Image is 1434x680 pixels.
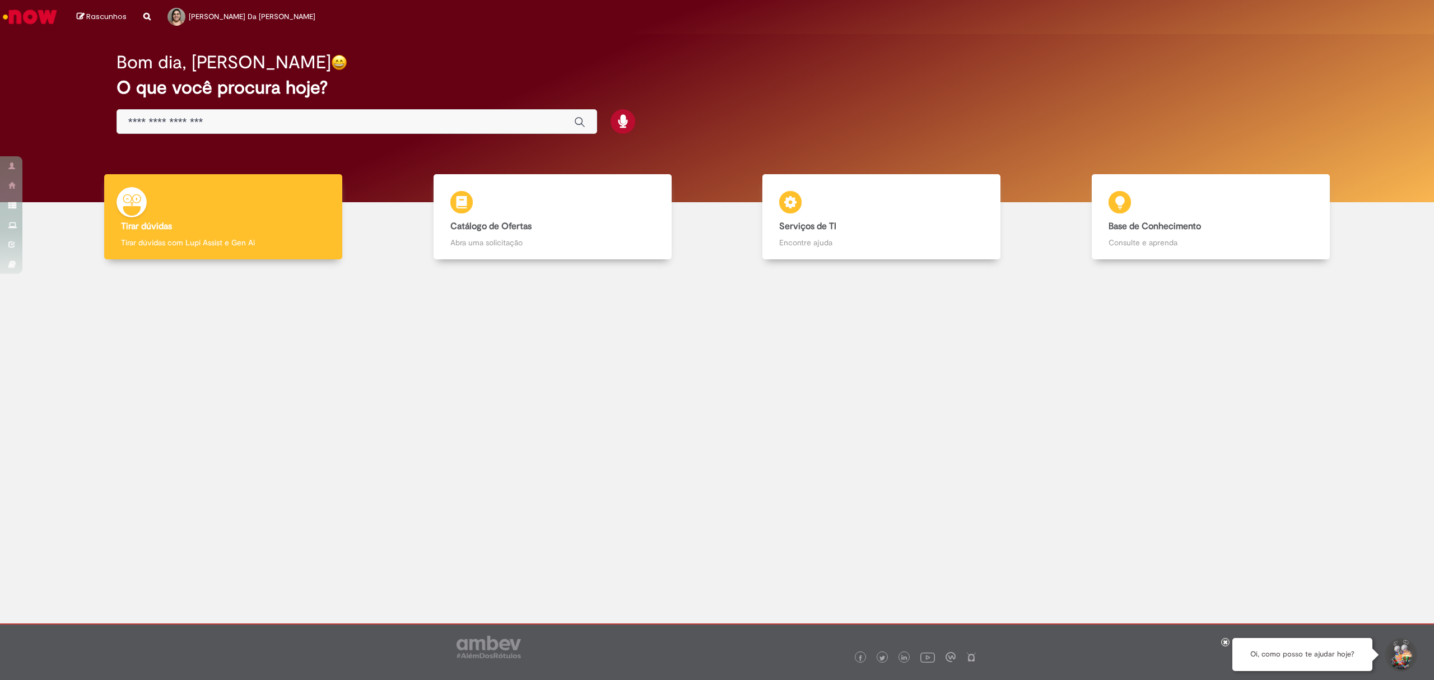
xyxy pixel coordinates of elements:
[1109,221,1201,232] b: Base de Conhecimento
[117,53,331,72] h2: Bom dia, [PERSON_NAME]
[1232,638,1372,671] div: Oi, como posso te ajudar hoje?
[717,174,1046,260] a: Serviços de TI Encontre ajuda
[779,221,836,232] b: Serviços de TI
[1,6,59,28] img: ServiceNow
[77,12,127,22] a: Rascunhos
[59,174,388,260] a: Tirar dúvidas Tirar dúvidas com Lupi Assist e Gen Ai
[879,655,885,661] img: logo_footer_twitter.png
[901,655,907,662] img: logo_footer_linkedin.png
[388,174,718,260] a: Catálogo de Ofertas Abra uma solicitação
[117,78,1317,97] h2: O que você procura hoje?
[121,221,172,232] b: Tirar dúvidas
[920,650,935,664] img: logo_footer_youtube.png
[86,11,127,22] span: Rascunhos
[450,237,655,248] p: Abra uma solicitação
[779,237,984,248] p: Encontre ajuda
[946,652,956,662] img: logo_footer_workplace.png
[450,221,532,232] b: Catálogo de Ofertas
[1384,638,1417,672] button: Iniciar Conversa de Suporte
[331,54,347,71] img: happy-face.png
[1046,174,1376,260] a: Base de Conhecimento Consulte e aprenda
[858,655,863,661] img: logo_footer_facebook.png
[457,636,521,658] img: logo_footer_ambev_rotulo_gray.png
[966,652,976,662] img: logo_footer_naosei.png
[189,12,315,21] span: [PERSON_NAME] Da [PERSON_NAME]
[121,237,325,248] p: Tirar dúvidas com Lupi Assist e Gen Ai
[1109,237,1313,248] p: Consulte e aprenda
